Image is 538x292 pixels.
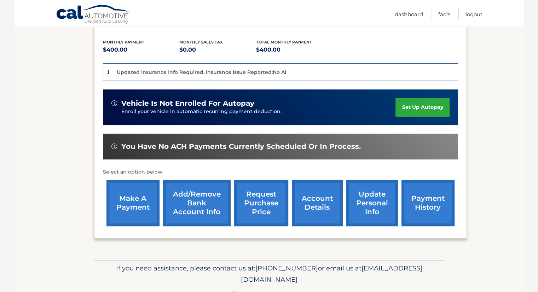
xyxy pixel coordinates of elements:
p: Enroll your vehicle in automatic recurring payment deduction. [121,108,396,116]
a: set up autopay [395,98,449,117]
a: Cal Automotive [56,5,130,25]
a: account details [292,180,343,226]
img: alert-white.svg [111,100,117,106]
span: Monthly Payment [103,40,144,45]
a: update personal info [346,180,398,226]
span: vehicle is not enrolled for autopay [121,99,254,108]
p: $400.00 [256,45,333,55]
a: request purchase price [234,180,288,226]
a: make a payment [106,180,160,226]
a: FAQ's [438,8,450,20]
img: alert-white.svg [111,144,117,149]
a: Add/Remove bank account info [163,180,231,226]
p: $400.00 [103,45,180,55]
p: Select an option below: [103,168,458,176]
a: Logout [465,8,482,20]
span: Monthly sales Tax [179,40,223,45]
p: Updated Insurance Info Required. Insurance Issue Reported:No AI [117,69,286,75]
a: Dashboard [395,8,423,20]
span: You have no ACH payments currently scheduled or in process. [121,142,361,151]
p: If you need assistance, please contact us at: or email us at [99,263,440,285]
a: payment history [401,180,455,226]
p: $0.00 [179,45,256,55]
span: Total Monthly Payment [256,40,312,45]
span: [PHONE_NUMBER] [255,264,318,272]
